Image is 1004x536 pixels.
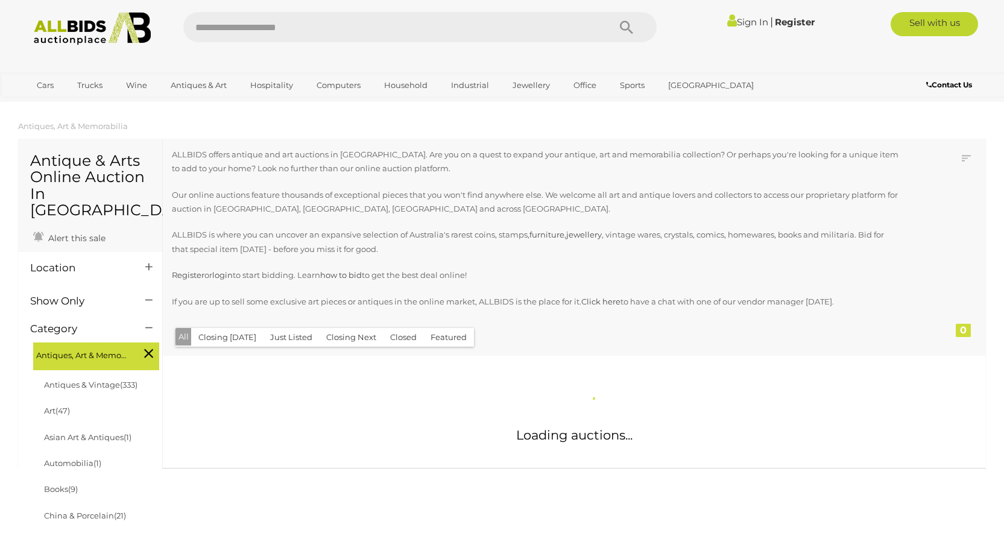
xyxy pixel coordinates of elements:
span: (333) [120,380,137,389]
a: Sell with us [891,12,978,36]
p: or to start bidding. Learn to get the best deal online! [172,268,901,282]
a: Art(47) [44,406,70,415]
a: Industrial [443,75,497,95]
a: Asian Art & Antiques(1) [44,432,131,442]
button: Just Listed [263,328,320,347]
a: Computers [309,75,368,95]
a: Books(9) [44,484,78,494]
a: Antiques & Art [163,75,235,95]
span: Antiques, Art & Memorabilia [36,345,127,362]
img: Allbids.com.au [27,12,158,45]
a: furniture [529,230,564,239]
span: (47) [55,406,70,415]
a: Office [566,75,604,95]
span: (21) [114,511,126,520]
a: Cars [29,75,62,95]
span: | [770,15,773,28]
h4: Location [30,262,127,274]
a: Trucks [69,75,110,95]
a: Register [172,270,204,280]
a: Automobilia(1) [44,458,101,468]
a: Household [376,75,435,95]
a: China & Porcelain(21) [44,511,126,520]
button: Search [596,12,657,42]
a: Wine [118,75,155,95]
a: Click here [581,297,620,306]
a: Register [775,16,815,28]
a: [GEOGRAPHIC_DATA] [660,75,762,95]
a: how to bid [320,270,362,280]
a: Sports [612,75,652,95]
a: Alert this sale [30,228,109,246]
button: Closing Next [319,328,384,347]
span: (1) [124,432,131,442]
h4: Category [30,323,127,335]
a: Jewellery [505,75,558,95]
a: Contact Us [926,78,975,92]
a: login [212,270,233,280]
span: Alert this sale [45,233,106,244]
h4: Show Only [30,295,127,307]
a: Antiques & Vintage(333) [44,380,137,389]
div: 0 [956,324,971,337]
button: All [175,328,192,345]
button: Featured [423,328,474,347]
p: Our online auctions feature thousands of exceptional pieces that you won't find anywhere else. We... [172,188,901,216]
h1: Antique & Arts Online Auction In [GEOGRAPHIC_DATA] [30,153,150,219]
p: ALLBIDS is where you can uncover an expansive selection of Australia's rarest coins, stamps, , , ... [172,228,901,256]
b: Contact Us [926,80,972,89]
span: (1) [93,458,101,468]
a: Sign In [727,16,768,28]
button: Closing [DATE] [191,328,264,347]
p: If you are up to sell some exclusive art pieces or antiques in the online market, ALLBIDS is the ... [172,295,901,309]
a: jewellery [566,230,602,239]
button: Closed [383,328,424,347]
span: Loading auctions... [516,427,633,443]
a: Antiques, Art & Memorabilia [18,121,128,131]
p: ALLBIDS offers antique and art auctions in [GEOGRAPHIC_DATA]. Are you on a quest to expand your a... [172,148,901,176]
span: (9) [68,484,78,494]
a: Hospitality [242,75,301,95]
